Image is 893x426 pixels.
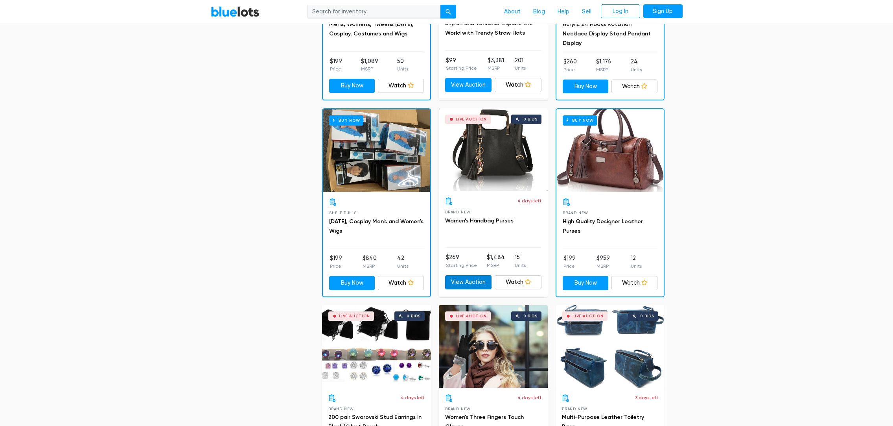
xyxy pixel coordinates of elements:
span: Brand New [328,407,354,411]
p: Units [631,66,642,73]
h6: Buy Now [329,115,363,125]
a: View Auction [445,78,492,92]
a: View Auction [445,275,492,289]
p: Price [563,263,576,270]
li: $260 [563,57,577,73]
p: Units [631,263,642,270]
a: Watch [495,275,541,289]
a: Sell [576,4,598,19]
a: BlueLots [211,6,260,17]
li: $199 [563,254,576,270]
a: Buy Now [556,109,664,192]
a: Blog [527,4,551,19]
div: Live Auction [339,314,370,318]
div: 0 bids [640,314,654,318]
li: 201 [515,56,526,72]
a: Live Auction 0 bids [439,305,548,388]
a: Live Auction 0 bids [322,305,431,388]
div: 0 bids [523,314,538,318]
a: Watch [378,276,424,290]
p: Units [397,263,408,270]
a: Acrylic 24 Hooks Rotation Necklace Display Stand Pendant Display [563,21,651,46]
a: Live Auction 0 bids [556,305,665,388]
p: MSRP [597,263,610,270]
p: Price [330,263,342,270]
input: Search for inventory [307,5,441,19]
li: $959 [597,254,610,270]
a: Buy Now [563,80,609,94]
p: MSRP [361,65,378,72]
h6: Buy Now [563,115,597,125]
span: Brand New [562,407,587,411]
span: Brand New [445,210,471,214]
p: Starting Price [446,262,477,269]
a: Help [551,4,576,19]
a: Live Auction 0 bids [439,108,548,191]
a: [DATE], Cosplay Men's and Women's Wigs [329,218,423,234]
a: Watch [611,80,657,94]
a: Buy Now [563,276,609,290]
li: $3,381 [488,56,504,72]
a: Buy Now [323,109,430,192]
a: Sign Up [643,4,683,19]
p: Price [330,65,342,72]
li: $199 [330,254,342,270]
p: 4 days left [401,394,425,401]
div: Live Auction [456,314,487,318]
a: Watch [378,79,424,93]
li: $1,484 [487,253,505,269]
span: Brand New [445,407,471,411]
a: Buy Now [329,79,375,93]
li: $269 [446,253,477,269]
p: Units [515,65,526,72]
a: Watch [495,78,541,92]
div: 0 bids [523,117,538,121]
li: $99 [446,56,477,72]
p: MSRP [487,262,505,269]
li: 15 [515,253,526,269]
li: $199 [330,57,342,73]
li: $1,089 [361,57,378,73]
span: Brand New [563,211,588,215]
p: Price [563,66,577,73]
div: Live Auction [456,117,487,121]
p: MSRP [488,65,504,72]
a: High Quality Designer Leather Purses [563,218,643,234]
a: Log In [601,4,640,19]
a: About [498,4,527,19]
p: 4 days left [517,394,541,401]
div: Live Auction [573,314,604,318]
a: Buy Now [329,276,375,290]
li: $840 [363,254,377,270]
p: Units [515,262,526,269]
p: MSRP [363,263,377,270]
span: Shelf Pulls [329,211,357,215]
li: 50 [397,57,408,73]
p: Starting Price [446,65,477,72]
a: Watch [611,276,657,290]
li: $1,176 [596,57,611,73]
p: 3 days left [635,394,658,401]
li: 12 [631,254,642,270]
p: Units [397,65,408,72]
a: Women's Handbag Purses [445,217,514,224]
p: 4 days left [517,197,541,204]
li: 42 [397,254,408,270]
div: 0 bids [407,314,421,318]
li: 24 [631,57,642,73]
p: MSRP [596,66,611,73]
